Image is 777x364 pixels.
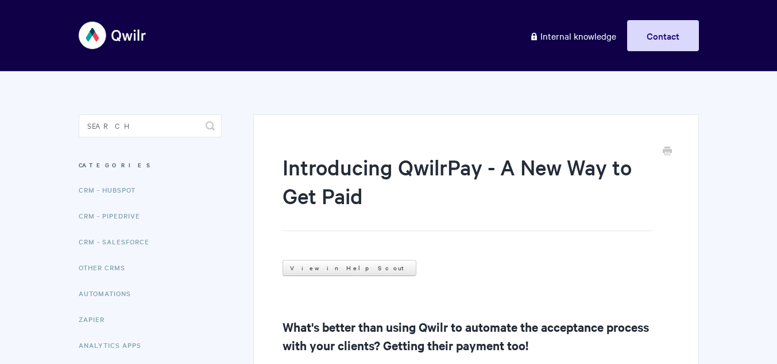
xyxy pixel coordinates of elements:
[79,178,144,201] a: CRM - HubSpot
[283,260,416,276] a: View in Help Scout
[79,14,147,57] img: Qwilr Help Center
[79,282,140,305] a: Automations
[283,317,669,354] h2: What's better than using Qwilr to automate the acceptance process with your clients? Getting thei...
[79,155,222,175] h3: Categories
[79,114,222,137] input: Search
[283,152,652,231] h1: Introducing QwilrPay - A New Way to Get Paid
[79,204,149,227] a: CRM - Pipedrive
[627,20,699,51] a: Contact
[521,20,625,51] a: Internal knowledge
[79,230,158,253] a: CRM - Salesforce
[79,308,113,331] a: Zapier
[79,334,150,357] a: Analytics Apps
[663,145,672,158] a: Print this Article
[79,256,134,279] a: Other CRMs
